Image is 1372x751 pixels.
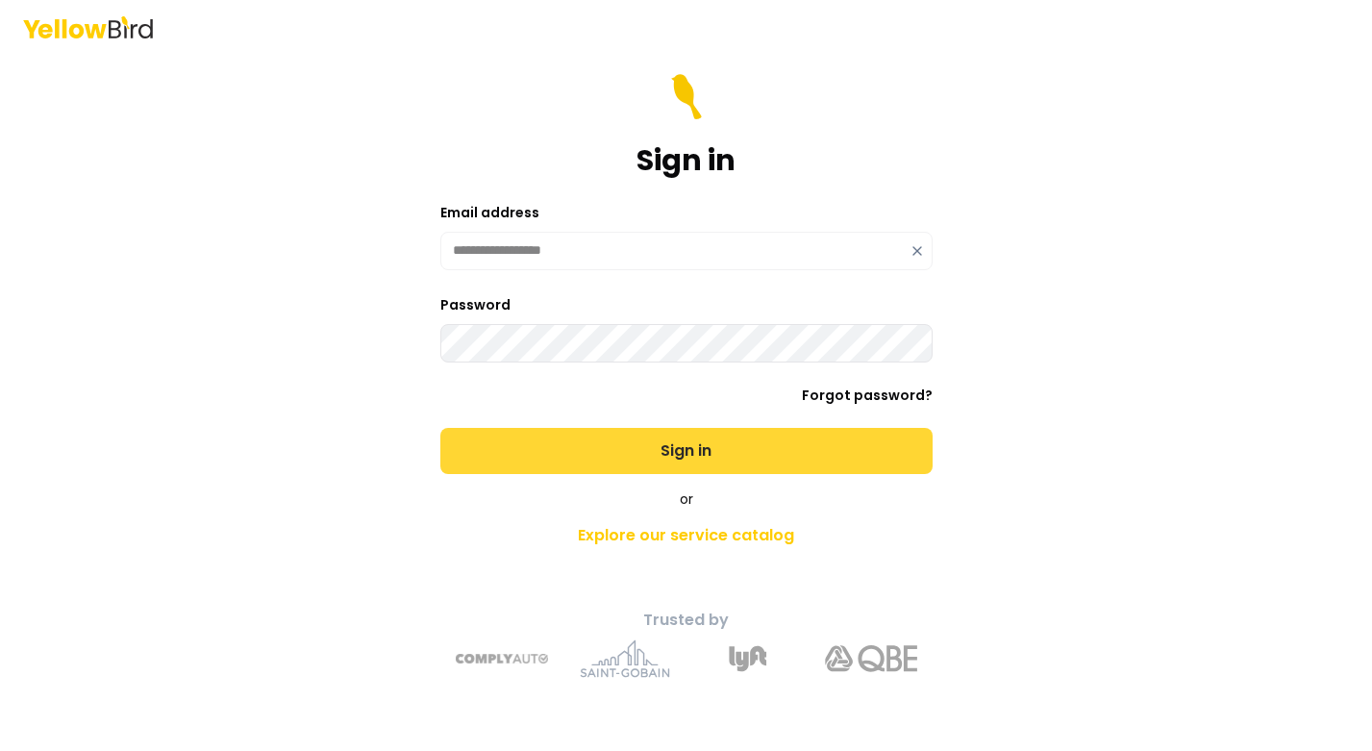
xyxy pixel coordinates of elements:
button: Sign in [440,428,933,474]
a: Explore our service catalog [348,516,1025,555]
p: Trusted by [348,609,1025,632]
a: Forgot password? [802,386,933,405]
h1: Sign in [636,143,736,178]
span: or [680,489,693,509]
label: Password [440,295,511,314]
label: Email address [440,203,539,222]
